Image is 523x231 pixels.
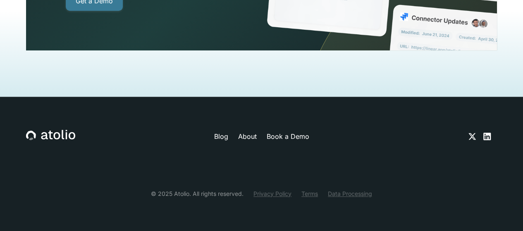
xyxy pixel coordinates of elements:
[214,131,228,141] a: Blog
[328,189,372,198] a: Data Processing
[482,191,523,231] iframe: Chat Widget
[301,189,318,198] a: Terms
[151,189,244,198] div: © 2025 Atolio. All rights reserved.
[238,131,256,141] a: About
[266,131,309,141] a: Book a Demo
[253,189,291,198] a: Privacy Policy
[482,191,523,231] div: 聊天小工具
